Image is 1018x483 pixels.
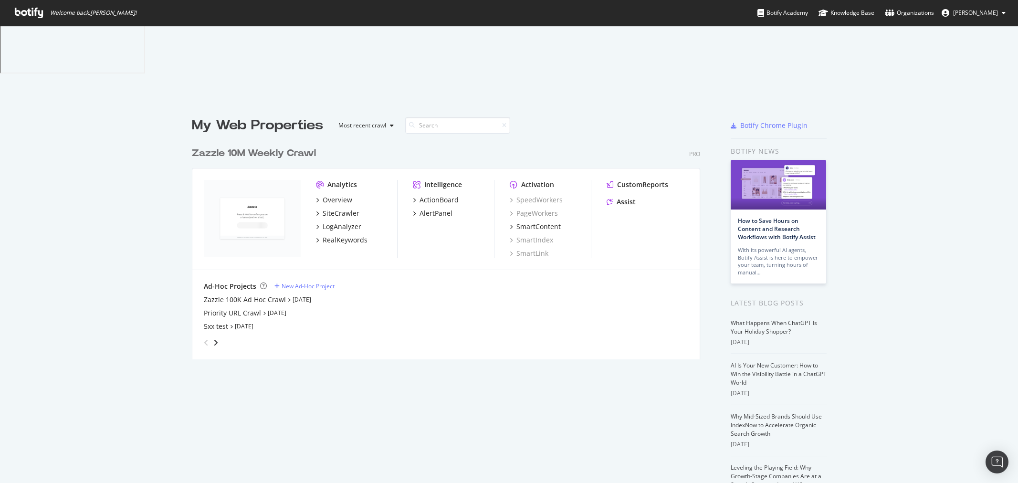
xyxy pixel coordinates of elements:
div: Botify Chrome Plugin [740,121,808,130]
a: Assist [607,197,636,206]
div: Analytics [327,179,357,189]
div: [DATE] [731,440,827,449]
div: angle-right [212,337,219,347]
a: AlertPanel [413,208,452,218]
div: AlertPanel [420,208,452,218]
a: Zazzle 10M Weekly Crawl [192,147,320,160]
div: SmartContent [516,221,561,231]
a: New Ad-Hoc Project [274,282,335,290]
a: PageWorkers [510,208,558,218]
div: Latest Blog Posts [731,298,827,308]
div: CustomReports [617,179,668,189]
a: SmartLink [510,248,548,258]
div: Zazzle 10M Weekly Crawl [192,147,316,160]
a: Priority URL Crawl [204,308,261,317]
a: LogAnalyzer [316,221,361,231]
div: RealKeywords [323,235,367,244]
a: Botify Chrome Plugin [731,121,808,130]
a: RealKeywords [316,235,367,244]
a: SmartIndex [510,235,553,244]
div: Intelligence [424,179,462,189]
div: Ad-Hoc Projects [204,281,256,291]
a: SmartContent [510,221,561,231]
div: [DATE] [731,389,827,398]
div: Botify news [731,146,827,157]
a: SpeedWorkers [510,195,563,204]
div: angle-left [200,335,212,350]
a: [DATE] [235,322,253,330]
div: Most recent crawl [338,123,386,128]
div: Assist [617,197,636,206]
button: Most recent crawl [331,118,398,133]
div: SiteCrawler [323,208,359,218]
a: ActionBoard [413,195,459,204]
a: SiteCrawler [316,208,359,218]
div: Activation [521,179,554,189]
img: zazzle.com [204,179,301,257]
div: New Ad-Hoc Project [282,282,335,290]
input: Search [405,117,510,134]
div: LogAnalyzer [323,221,361,231]
a: AI Is Your New Customer: How to Win the Visibility Battle in a ChatGPT World [731,361,827,387]
div: [DATE] [731,338,827,346]
img: How to Save Hours on Content and Research Workflows with Botify Assist [731,160,826,210]
div: Open Intercom Messenger [986,451,1008,473]
div: ActionBoard [420,195,459,204]
div: grid [192,135,708,359]
a: Overview [316,195,352,204]
div: Overview [323,195,352,204]
a: [DATE] [293,295,311,303]
div: Pro [689,150,700,158]
div: With its powerful AI agents, Botify Assist is here to empower your team, turning hours of manual… [738,246,819,277]
a: What Happens When ChatGPT Is Your Holiday Shopper? [731,319,817,336]
a: [DATE] [268,308,286,316]
a: How to Save Hours on Content and Research Workflows with Botify Assist [738,217,816,241]
a: 5xx test [204,321,228,331]
a: Why Mid-Sized Brands Should Use IndexNow to Accelerate Organic Search Growth [731,412,822,438]
a: CustomReports [607,179,668,189]
div: My Web Properties [192,116,323,135]
a: Zazzle 100K Ad Hoc Crawl [204,294,286,304]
